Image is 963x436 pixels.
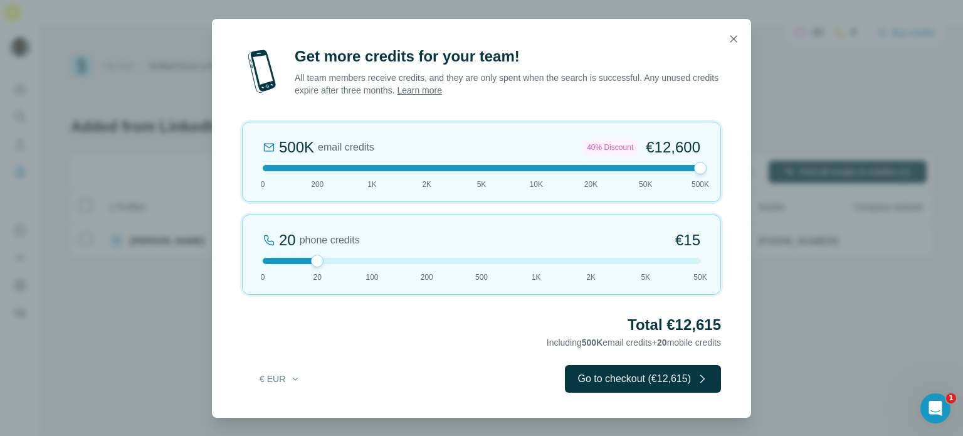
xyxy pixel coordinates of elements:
div: 40% Discount [583,140,637,155]
span: 100 [366,272,378,283]
span: 500 [475,272,488,283]
span: 500K [692,179,709,190]
span: 20 [313,272,322,283]
span: 10K [530,179,543,190]
span: €15 [675,230,700,250]
div: 20 [279,230,296,250]
div: 500K [279,137,314,157]
span: 2K [422,179,431,190]
img: mobile-phone [242,46,282,97]
span: 0 [261,179,265,190]
span: 5K [477,179,487,190]
span: email credits [318,140,374,155]
span: phone credits [300,233,360,248]
span: 2K [586,272,596,283]
span: 20 [657,338,667,348]
span: 1K [367,179,377,190]
span: €12,600 [646,137,700,157]
span: 5K [641,272,650,283]
span: 1K [532,272,541,283]
span: Including email credits + mobile credits [547,338,721,348]
span: 50K [693,272,707,283]
span: 200 [311,179,324,190]
p: All team members receive credits, and they are only spent when the search is successful. Any unus... [295,72,721,97]
span: 500K [582,338,603,348]
span: 1 [946,393,956,403]
button: € EUR [251,368,309,390]
span: 200 [421,272,433,283]
span: 50K [639,179,652,190]
span: 0 [261,272,265,283]
h2: Total €12,615 [242,315,721,335]
iframe: Intercom live chat [920,393,950,423]
span: 20K [584,179,597,190]
a: Learn more [397,85,442,95]
button: Go to checkout (€12,615) [565,365,721,393]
